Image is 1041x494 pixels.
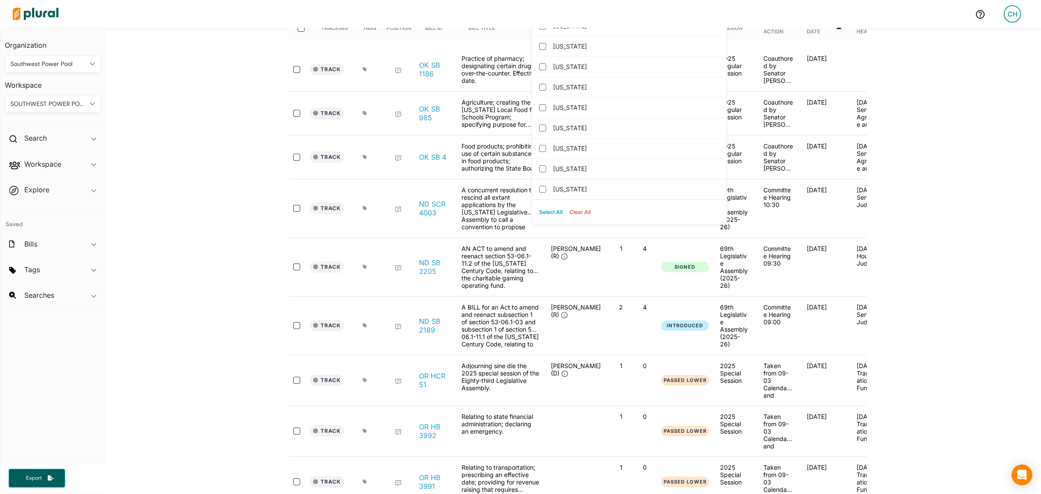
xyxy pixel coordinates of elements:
div: [DATE] [800,245,850,289]
div: Add tags [363,155,367,160]
p: 0 [636,413,653,420]
div: 69th Legislative Assembly (2025-26) [720,186,750,231]
div: AN ACT to amend and reenact section 53-06.1-11.2 of the [US_STATE] Century Code, relating to the ... [457,245,544,289]
div: Add tags [363,111,367,116]
div: 2025 Special Session [720,362,750,384]
input: select-row-state-ok-2025-sb4 [293,154,300,161]
p: 1 [612,464,629,471]
button: Track [310,64,344,75]
div: Adjourning sine die the 2025 special session of the Eighty-third Legislative Assembly. [457,362,544,398]
h3: Workspace [5,72,101,92]
p: 0 [636,362,653,369]
span: [PERSON_NAME] (R) [551,303,601,318]
h2: Searches [24,290,54,300]
div: A BILL for an Act to amend and reenact subsection 1 of section 53-06.1-03 and subsection 1 of sec... [457,303,544,348]
button: Passed Lower [661,375,709,386]
h2: Explore [24,185,49,194]
div: [DATE] [800,413,850,449]
button: Introduced [661,320,709,331]
div: [DATE] [800,303,850,348]
div: [DATE] [800,142,850,172]
a: OK SB 4 [419,153,446,161]
input: select-row-state-or-2025s1-hb3992 [293,428,300,435]
div: Add tags [363,479,367,484]
button: Clear All [566,206,594,219]
p: 1 [612,362,629,369]
label: [US_STATE] [553,142,717,155]
div: 2025 Regular Session [720,99,750,121]
a: OK SB 985 [419,105,452,122]
p: 4 [636,245,653,252]
h2: Bills [24,239,37,249]
button: Track [310,261,344,273]
label: [US_STATE] [553,162,717,175]
label: [US_STATE] [553,60,717,73]
button: Export [9,469,65,487]
div: Add tags [363,206,367,211]
p: 1 [612,245,629,252]
div: Add tags [363,378,367,383]
div: Committee Hearing 09:30 [756,245,800,289]
input: select-row-state-ok-2025-sb985 [293,110,300,117]
div: Taken from 09-03 Calendar and placed on 09-17 Calendar by unanimous consent. [756,413,800,449]
h2: Search [24,133,47,143]
div: Committee Hearing 10:30 [756,186,800,231]
div: [DATE] [800,186,850,231]
div: Add Position Statement [395,111,402,118]
span: [PERSON_NAME] (D) [551,362,601,377]
div: Add Position Statement [395,206,402,213]
div: 69th Legislative Assembly (2025-26) [720,303,750,348]
div: SOUTHWEST POWER POOL [10,99,86,109]
button: Track [310,203,344,214]
div: A concurrent resolution to rescind all extant applications by the [US_STATE] Legislative Assembly... [457,186,544,231]
div: Coauthored by Senator [PERSON_NAME] [756,55,800,84]
p: [DATE] - Senate Judiciary [857,303,886,326]
p: 0 [636,464,653,471]
div: Add tags [363,264,367,270]
button: Passed Lower [661,426,709,437]
div: Relating to state financial administration; declaring an emergency. [457,413,544,449]
div: Add Position Statement [395,378,402,385]
a: ND SB 2189 [419,317,452,334]
button: Track [310,425,344,437]
div: Add Position Statement [395,429,402,436]
span: [PERSON_NAME] (R) [551,245,601,260]
p: [DATE] - House Judiciary [857,245,886,267]
div: 2025 Regular Session [720,142,750,165]
input: select-row-state-nd-69-sb2205 [293,263,300,270]
p: [DATE] - Senate Judiciary [857,186,886,208]
h4: Saved [0,209,105,231]
button: Passed Lower [661,477,709,487]
div: Open Intercom Messenger [1012,464,1032,485]
p: 1 [612,413,629,420]
p: [DATE] - Transportation Funding [857,464,886,493]
input: select-row-state-nd-69-sb2189 [293,322,300,329]
input: select-row-state-or-2025s1-hb3991 [293,478,300,485]
div: [DATE] [800,362,850,398]
a: ND SB 2205 [419,258,452,276]
div: Add Position Statement [395,155,402,162]
button: Track [310,476,344,487]
span: Export [20,474,48,482]
div: 2025 Regular Session [720,55,750,77]
div: Committee Hearing 09:00 [756,303,800,348]
p: [DATE] - Transportation Funding [857,362,886,392]
button: Track [310,108,344,119]
div: Practice of pharmacy; designating certain drug as over-the-counter. Effective date. [457,55,544,84]
a: CH [997,2,1028,26]
div: Add Position Statement [395,67,402,74]
div: [DATE] [800,55,850,84]
button: Track [310,320,344,331]
input: select-row-state-or-2025s1-hcr51 [293,377,300,384]
div: 69th Legislative Assembly (2025-26) [720,245,750,289]
div: Add Position Statement [395,480,402,487]
div: Southwest Power Pool [10,59,86,69]
div: Add tags [363,67,367,72]
div: Taken from 09-03 Calendar and placed on 09-17 Calendar by unanimous consent. [756,362,800,398]
label: [US_STATE] [553,183,717,196]
button: Track [310,151,344,163]
div: [DATE] [800,99,850,128]
div: Add tags [363,323,367,328]
h3: Organization [5,33,101,52]
div: Add Position Statement [395,323,402,330]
